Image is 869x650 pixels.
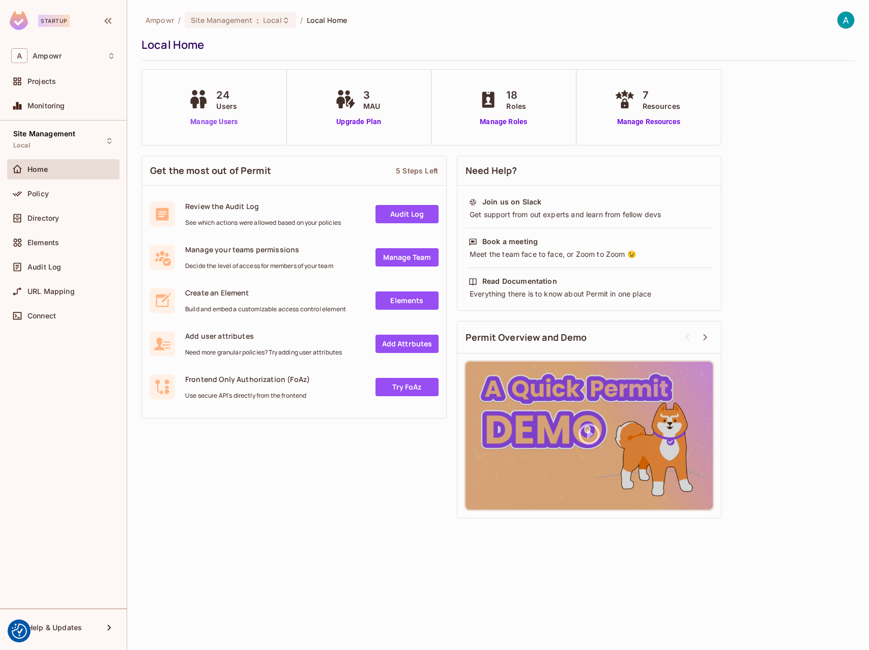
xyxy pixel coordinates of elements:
[375,378,439,396] a: Try FoAz
[141,37,850,52] div: Local Home
[482,237,538,247] div: Book a meeting
[12,624,27,639] button: Consent Preferences
[27,312,56,320] span: Connect
[482,276,557,286] div: Read Documentation
[186,116,242,127] a: Manage Users
[27,102,65,110] span: Monitoring
[506,101,526,111] span: Roles
[185,219,341,227] span: See which actions were allowed based on your policies
[27,214,59,222] span: Directory
[375,205,439,223] a: Audit Log
[185,331,342,341] span: Add user attributes
[300,15,303,25] li: /
[185,288,346,298] span: Create an Element
[27,77,56,85] span: Projects
[837,12,854,28] img: Alina Istrate
[476,116,531,127] a: Manage Roles
[11,48,27,63] span: A
[375,291,439,310] a: Elements
[612,116,685,127] a: Manage Resources
[27,624,82,632] span: Help & Updates
[10,11,28,30] img: SReyMgAAAABJRU5ErkJggg==
[375,248,439,267] a: Manage Team
[27,263,61,271] span: Audit Log
[185,374,310,384] span: Frontend Only Authorization (FoAz)
[469,210,710,220] div: Get support from out experts and learn from fellow devs
[363,87,380,103] span: 3
[469,249,710,259] div: Meet the team face to face, or Zoom to Zoom 😉
[13,141,30,150] span: Local
[375,335,439,353] a: Add Attrbutes
[185,262,333,270] span: Decide the level of access for members of your team
[643,87,680,103] span: 7
[185,392,310,400] span: Use secure API's directly from the frontend
[506,87,526,103] span: 18
[146,15,174,25] span: the active workspace
[333,116,385,127] a: Upgrade Plan
[185,245,333,254] span: Manage your teams permissions
[150,164,271,177] span: Get the most out of Permit
[216,87,237,103] span: 24
[185,348,342,357] span: Need more granular policies? Try adding user attributes
[12,624,27,639] img: Revisit consent button
[185,305,346,313] span: Build and embed a customizable access control element
[27,239,59,247] span: Elements
[191,15,252,25] span: Site Management
[216,101,237,111] span: Users
[256,16,259,24] span: :
[178,15,181,25] li: /
[363,101,380,111] span: MAU
[482,197,541,207] div: Join us on Slack
[396,166,438,175] div: 5 Steps Left
[307,15,347,25] span: Local Home
[33,52,62,60] span: Workspace: Ampowr
[469,289,710,299] div: Everything there is to know about Permit in one place
[27,287,75,296] span: URL Mapping
[263,15,282,25] span: Local
[185,201,341,211] span: Review the Audit Log
[466,164,517,177] span: Need Help?
[38,15,70,27] div: Startup
[643,101,680,111] span: Resources
[27,165,48,173] span: Home
[27,190,49,198] span: Policy
[13,130,75,138] span: Site Management
[466,331,587,344] span: Permit Overview and Demo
